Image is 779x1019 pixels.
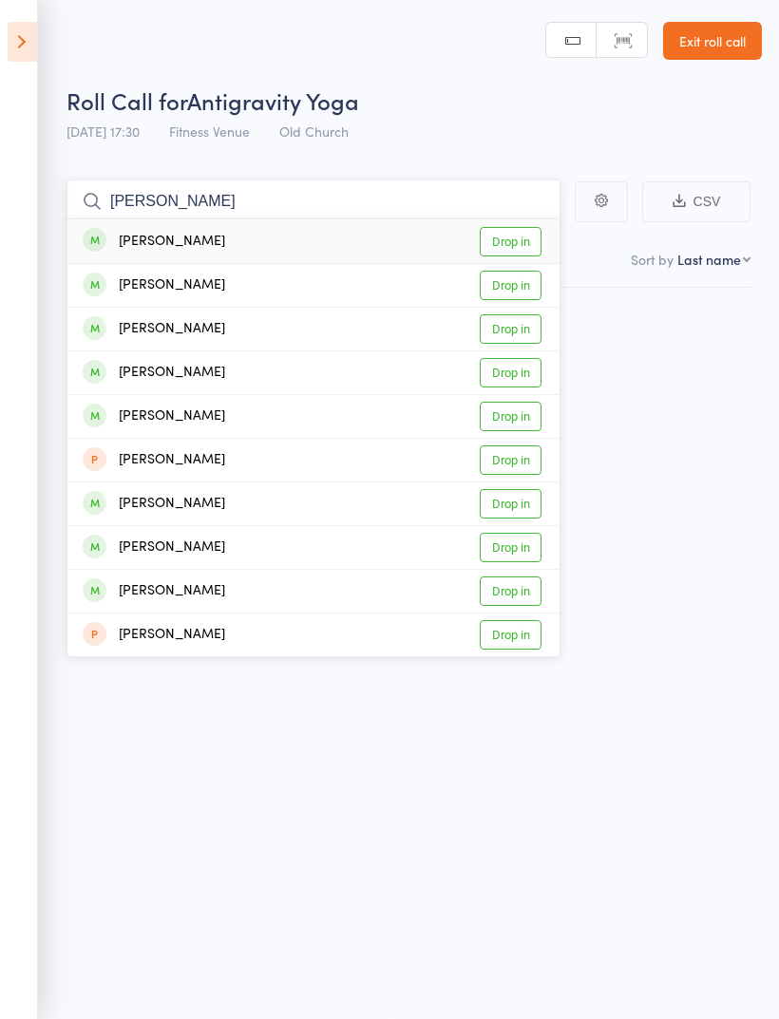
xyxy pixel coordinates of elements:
[187,85,359,116] span: Antigravity Yoga
[83,231,225,253] div: [PERSON_NAME]
[480,314,541,344] a: Drop in
[480,227,541,256] a: Drop in
[480,489,541,519] a: Drop in
[83,318,225,340] div: [PERSON_NAME]
[66,122,140,141] span: [DATE] 17:30
[66,85,187,116] span: Roll Call for
[83,362,225,384] div: [PERSON_NAME]
[83,493,225,515] div: [PERSON_NAME]
[480,445,541,475] a: Drop in
[83,624,225,646] div: [PERSON_NAME]
[83,274,225,296] div: [PERSON_NAME]
[480,271,541,300] a: Drop in
[83,406,225,427] div: [PERSON_NAME]
[480,533,541,562] a: Drop in
[642,181,750,222] button: CSV
[480,358,541,387] a: Drop in
[480,576,541,606] a: Drop in
[83,537,225,558] div: [PERSON_NAME]
[631,250,674,269] label: Sort by
[66,179,560,223] input: Search by name
[677,250,741,269] div: Last name
[83,449,225,471] div: [PERSON_NAME]
[480,620,541,650] a: Drop in
[480,402,541,431] a: Drop in
[663,22,762,60] a: Exit roll call
[279,122,349,141] span: Old Church
[83,580,225,602] div: [PERSON_NAME]
[169,122,250,141] span: Fitness Venue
